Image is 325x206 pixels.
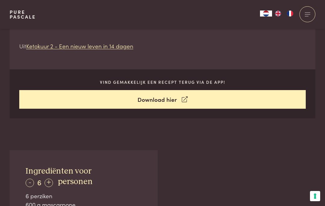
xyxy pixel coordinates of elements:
[260,11,272,17] div: Language
[272,11,284,17] a: EN
[284,11,296,17] a: FR
[19,42,221,50] p: Uit
[26,192,142,200] div: 6 perziken
[58,177,93,186] span: personen
[19,79,306,85] p: Vind gemakkelijk een recept terug via de app!
[260,11,272,17] a: NL
[26,42,133,50] a: Ketokuur 2 - Een nieuw leven in 14 dagen
[260,11,296,17] aside: Language selected: Nederlands
[19,90,306,109] a: Download hier
[26,167,91,175] span: Ingrediënten voor
[37,177,42,187] span: 6
[310,191,320,201] button: Uw voorkeuren voor toestemming voor trackingtechnologieën
[45,179,53,187] div: +
[272,11,296,17] ul: Language list
[10,10,36,19] a: PurePascale
[26,179,34,187] div: -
